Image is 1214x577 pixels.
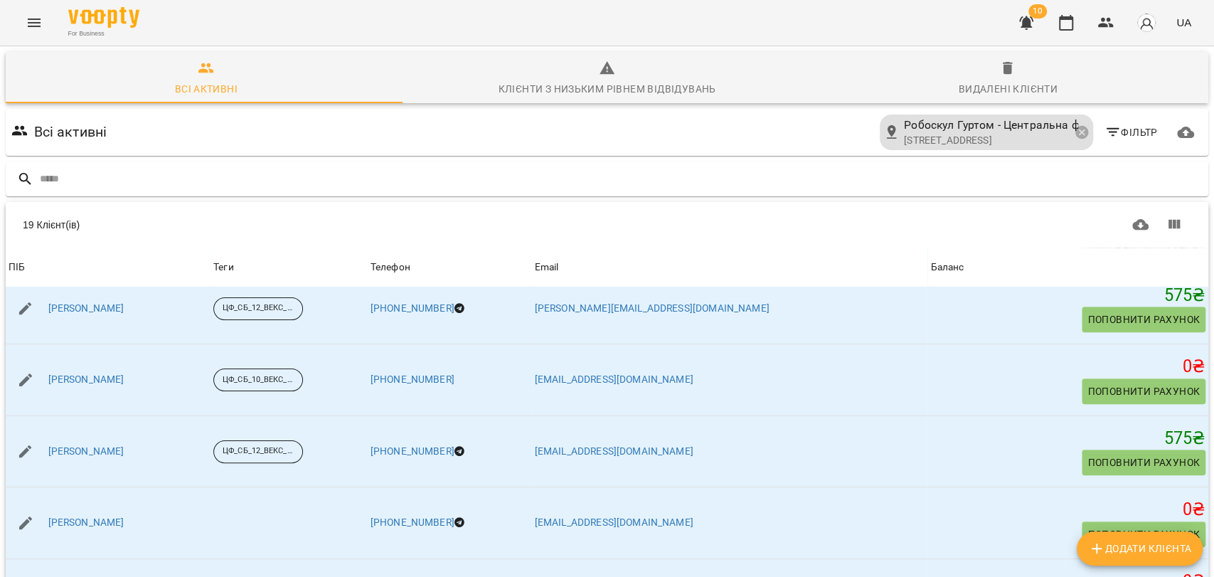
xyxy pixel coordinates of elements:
[213,440,303,463] div: ЦФ_СБ_12_ВЕКС_МІДЛ
[68,29,139,38] span: For Business
[213,369,303,391] div: ЦФ_СБ_10_ВЕКС_ДЖУНІОР
[1082,522,1205,547] button: Поповнити рахунок
[535,259,925,276] span: Email
[930,499,1205,521] h5: 0 ₴
[223,302,294,314] p: ЦФ_СБ_12_ВЕКС_МІДЛ
[17,6,51,40] button: Menu
[213,297,303,320] div: ЦФ_СБ_12_ВЕКС_МІДЛ
[930,356,1205,378] h5: 0 ₴
[48,302,124,316] a: [PERSON_NAME]
[371,259,529,276] span: Телефон
[1171,9,1197,36] button: UA
[223,445,294,457] p: ЦФ_СБ_12_ВЕКС_МІДЛ
[959,80,1058,97] div: Видалені клієнти
[930,259,1205,276] span: Баланс
[1082,307,1205,332] button: Поповнити рахунок
[535,445,693,457] a: [EMAIL_ADDRESS][DOMAIN_NAME]
[371,302,454,314] a: [PHONE_NUMBER]
[371,259,410,276] div: Телефон
[213,259,365,276] div: Теги
[6,202,1208,248] div: Table Toolbar
[9,259,25,276] div: ПІБ
[930,259,964,276] div: Sort
[34,121,107,143] h6: Всі активні
[1087,311,1200,328] span: Поповнити рахунок
[930,285,1205,307] h5: 575 ₴
[535,302,770,314] a: [PERSON_NAME][EMAIL_ADDRESS][DOMAIN_NAME]
[1082,379,1205,404] button: Поповнити рахунок
[880,115,1093,150] div: Робоскул Гуртом - Центральна філія[STREET_ADDRESS]
[9,259,208,276] span: ПІБ
[930,259,964,276] div: Баланс
[1082,450,1205,475] button: Поповнити рахунок
[1104,124,1158,141] span: Фільтр
[175,80,238,97] div: Всі активні
[1099,120,1164,145] button: Фільтр
[48,373,124,387] a: [PERSON_NAME]
[1088,540,1191,557] span: Додати клієнта
[498,80,715,97] div: Клієнти з низьким рівнем відвідувань
[535,517,693,528] a: [EMAIL_ADDRESS][DOMAIN_NAME]
[48,445,124,459] a: [PERSON_NAME]
[1077,531,1203,566] button: Додати клієнта
[371,259,410,276] div: Sort
[9,259,25,276] div: Sort
[1176,15,1191,30] span: UA
[371,374,454,385] a: [PHONE_NUMBER]
[930,428,1205,450] h5: 575 ₴
[1087,383,1200,400] span: Поповнити рахунок
[23,218,602,232] div: 19 Клієнт(ів)
[904,134,1069,148] p: [STREET_ADDRESS]
[371,445,454,457] a: [PHONE_NUMBER]
[371,517,454,528] a: [PHONE_NUMBER]
[1157,208,1191,242] button: Показати колонки
[1028,4,1047,18] span: 10
[1136,13,1156,33] img: avatar_s.png
[904,117,1069,134] span: Робоскул Гуртом - Центральна філія
[1087,454,1200,471] span: Поповнити рахунок
[535,374,693,385] a: [EMAIL_ADDRESS][DOMAIN_NAME]
[1087,526,1200,543] span: Поповнити рахунок
[535,259,559,276] div: Sort
[68,7,139,28] img: Voopty Logo
[48,516,124,530] a: [PERSON_NAME]
[1124,208,1158,242] button: Завантажити CSV
[535,259,559,276] div: Email
[223,374,294,386] p: ЦФ_СБ_10_ВЕКС_ДЖУНІОР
